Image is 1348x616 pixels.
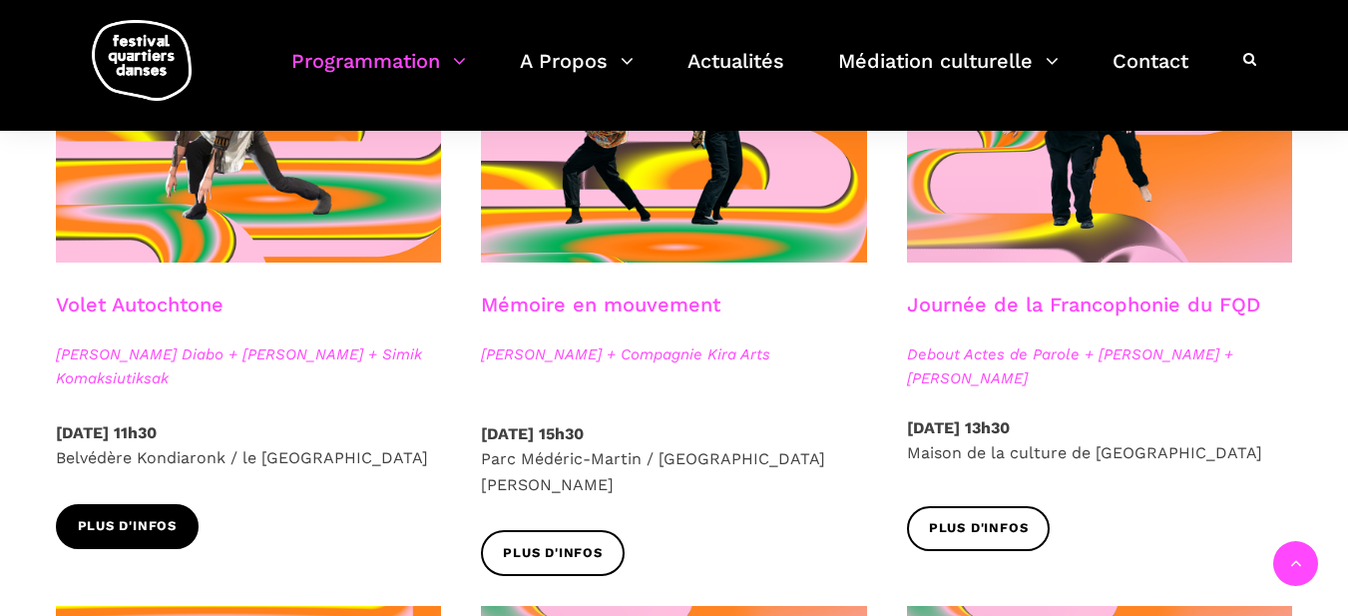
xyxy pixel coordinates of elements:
span: Plus d'infos [503,543,603,564]
a: Médiation culturelle [838,44,1059,103]
span: Plus d'infos [78,516,178,537]
a: Plus d'infos [481,530,625,575]
a: Journée de la Francophonie du FQD [907,293,1260,316]
a: Plus d'infos [907,506,1051,551]
span: Debout Actes de Parole + [PERSON_NAME] + [PERSON_NAME] [907,342,1293,390]
a: Mémoire en mouvement [481,293,720,316]
a: A Propos [520,44,634,103]
strong: [DATE] 15h30 [481,424,584,443]
a: Contact [1113,44,1188,103]
span: [PERSON_NAME] Diabo + [PERSON_NAME] + Simik Komaksiutiksak [56,342,442,390]
strong: [DATE] 11h30 [56,423,157,442]
strong: [DATE] 13h30 [907,418,1010,437]
img: logo-fqd-med [92,20,192,101]
p: Belvédère Kondiaronk / le [GEOGRAPHIC_DATA] [56,420,442,471]
a: Programmation [291,44,466,103]
span: Plus d'infos [929,518,1029,539]
a: Volet Autochtone [56,293,224,316]
a: Actualités [687,44,784,103]
p: Maison de la culture de [GEOGRAPHIC_DATA] [907,415,1293,466]
p: Parc Médéric-Martin / [GEOGRAPHIC_DATA][PERSON_NAME] [481,421,867,498]
span: [PERSON_NAME] + Compagnie Kira Arts [481,342,867,366]
a: Plus d'infos [56,504,200,549]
